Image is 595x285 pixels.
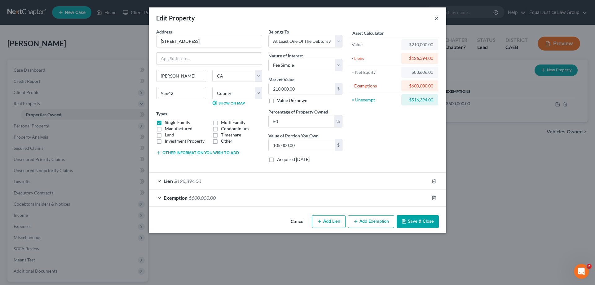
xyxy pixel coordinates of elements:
label: Percentage of Property Owned [268,109,328,115]
a: Show on Map [212,100,245,105]
label: Types [156,110,167,117]
button: Other information you wish to add [156,150,239,155]
button: Add Exemption [348,215,394,228]
label: Timeshare [221,132,241,138]
div: = Net Equity [352,69,399,75]
div: $600,000.00 [406,83,433,89]
span: Belongs To [268,29,289,34]
input: 0.00 [269,83,335,95]
label: Other [221,138,232,144]
div: - Liens [352,55,399,61]
input: 0.00 [269,139,335,151]
div: $ [335,139,342,151]
span: Address [156,29,172,34]
input: Apt, Suite, etc... [156,53,262,65]
div: $126,394.00 [406,55,433,61]
button: Add Lien [312,215,346,228]
input: Enter zip... [156,87,206,99]
label: Market Value [268,76,294,83]
label: Condominium [221,126,249,132]
div: Edit Property [156,14,195,22]
label: Multi Family [221,119,245,126]
button: Save & Close [397,215,439,228]
div: $83,606.00 [406,69,433,75]
span: $126,394.00 [174,178,201,184]
label: Value of Portion You Own [268,132,319,139]
div: $ [335,83,342,95]
div: $210,000.00 [406,42,433,48]
div: -$516,394.00 [406,97,433,103]
div: = Unexempt [352,97,399,103]
button: × [434,14,439,22]
label: Acquired [DATE] [277,156,310,163]
label: Investment Property [165,138,205,144]
label: Manufactured [165,126,192,132]
label: Nature of Interest [268,52,303,59]
div: - Exemptions [352,83,399,89]
span: $600,000.00 [189,195,216,201]
input: Enter city... [156,70,206,82]
button: Cancel [286,216,309,228]
iframe: Intercom live chat [574,264,589,279]
input: 0.00 [269,115,334,127]
label: Single Family [165,119,190,126]
label: Value Unknown [277,97,307,104]
label: Land [165,132,174,138]
span: Exemption [164,195,187,201]
label: Asset Calculator [352,30,384,36]
div: Value [352,42,399,48]
span: Lien [164,178,173,184]
span: 2 [587,264,592,269]
input: Enter address... [156,35,262,47]
div: % [334,115,342,127]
